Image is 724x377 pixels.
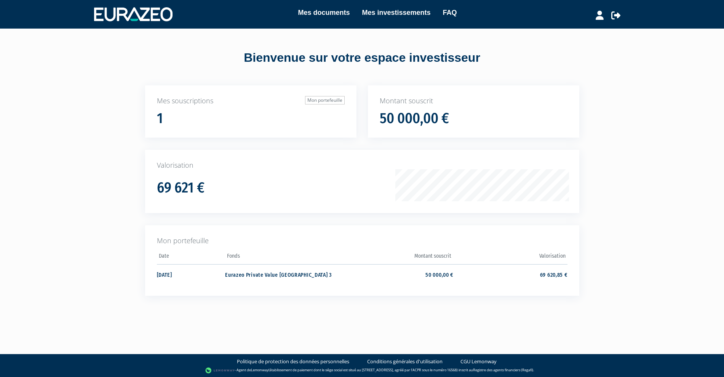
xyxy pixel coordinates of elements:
a: Politique de protection des données personnelles [237,358,349,365]
div: - Agent de (établissement de paiement dont le siège social est situé au [STREET_ADDRESS], agréé p... [8,367,716,374]
td: 50 000,00 € [339,264,453,284]
a: Conditions générales d'utilisation [367,358,443,365]
th: Montant souscrit [339,250,453,265]
h1: 1 [157,111,163,127]
p: Valorisation [157,160,567,170]
a: FAQ [443,7,457,18]
p: Mes souscriptions [157,96,345,106]
th: Fonds [225,250,339,265]
th: Date [157,250,225,265]
a: CGU Lemonway [460,358,497,365]
td: Eurazeo Private Value [GEOGRAPHIC_DATA] 3 [225,264,339,284]
h1: 50 000,00 € [380,111,449,127]
a: Mes documents [298,7,350,18]
img: 1732889491-logotype_eurazeo_blanc_rvb.png [94,7,173,21]
a: Registre des agents financiers (Regafi) [473,367,533,372]
td: 69 620,85 € [453,264,567,284]
p: Mon portefeuille [157,236,567,246]
a: Mes investissements [362,7,430,18]
a: Mon portefeuille [305,96,345,104]
img: logo-lemonway.png [205,367,235,374]
a: Lemonway [251,367,269,372]
div: Bienvenue sur votre espace investisseur [128,49,596,67]
th: Valorisation [453,250,567,265]
p: Montant souscrit [380,96,567,106]
h1: 69 621 € [157,180,205,196]
td: [DATE] [157,264,225,284]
